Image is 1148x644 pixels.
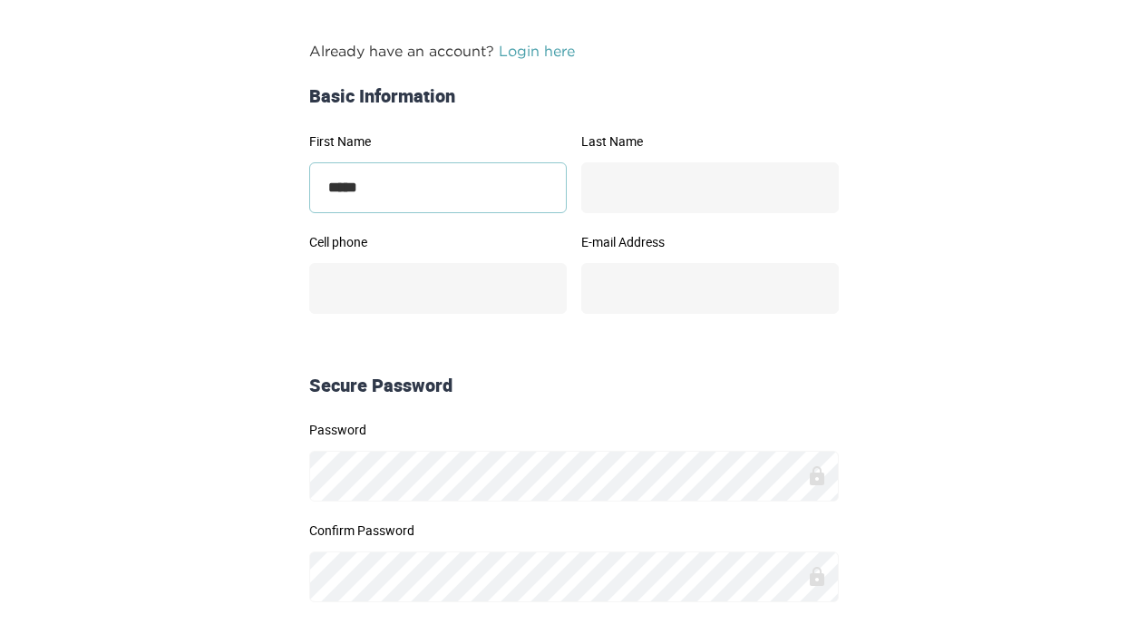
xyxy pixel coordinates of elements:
label: First Name [309,135,567,148]
label: Confirm Password [309,524,839,537]
label: E-mail Address [581,236,839,249]
label: Cell phone [309,236,567,249]
a: Login here [499,43,575,59]
div: Secure Password [302,373,846,399]
div: Basic Information [302,83,846,110]
label: Password [309,424,839,436]
p: Already have an account? [309,40,839,62]
label: Last Name [581,135,839,148]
